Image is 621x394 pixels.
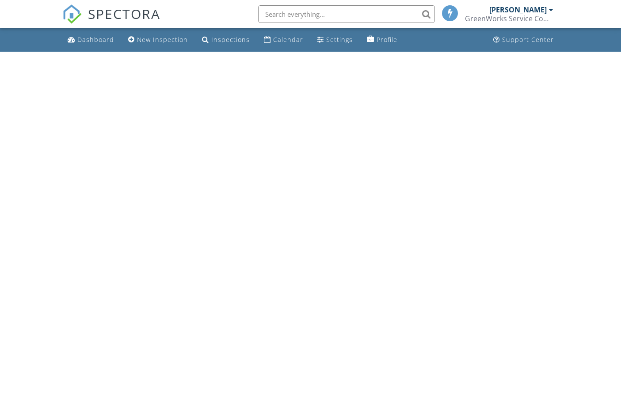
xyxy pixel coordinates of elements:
[258,5,435,23] input: Search everything...
[502,35,554,44] div: Support Center
[125,32,191,48] a: New Inspection
[465,14,553,23] div: GreenWorks Service Company
[62,4,82,24] img: The Best Home Inspection Software - Spectora
[137,35,188,44] div: New Inspection
[314,32,356,48] a: Settings
[260,32,307,48] a: Calendar
[88,4,160,23] span: SPECTORA
[490,32,557,48] a: Support Center
[377,35,397,44] div: Profile
[198,32,253,48] a: Inspections
[64,32,118,48] a: Dashboard
[211,35,250,44] div: Inspections
[489,5,547,14] div: [PERSON_NAME]
[77,35,114,44] div: Dashboard
[363,32,401,48] a: Profile
[326,35,353,44] div: Settings
[62,12,160,30] a: SPECTORA
[273,35,303,44] div: Calendar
